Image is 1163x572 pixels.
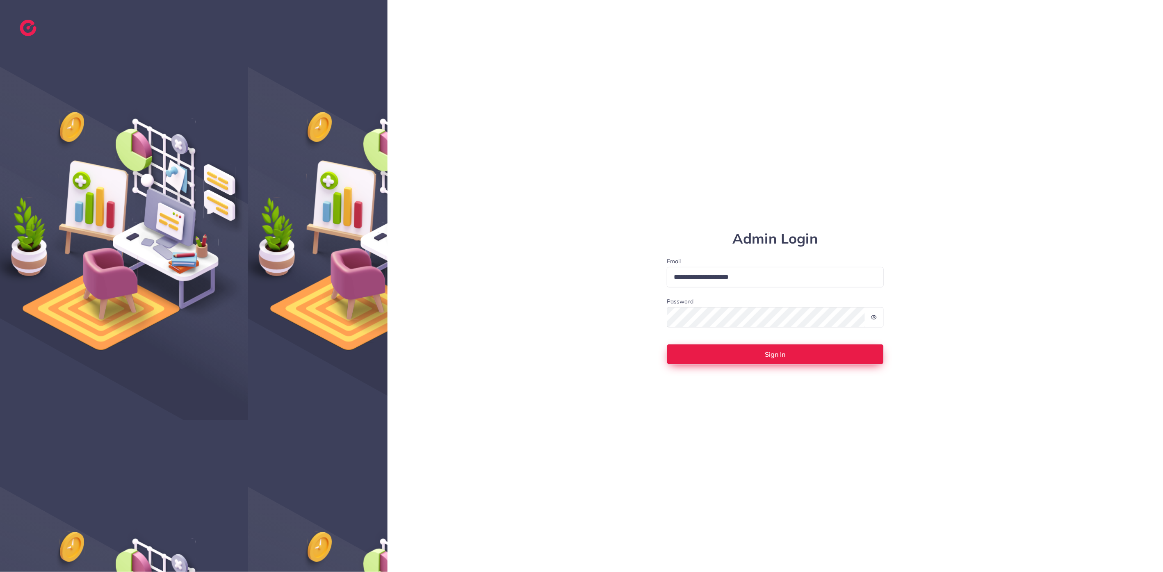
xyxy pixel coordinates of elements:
img: logo [20,20,36,36]
label: Email [667,257,884,265]
label: Password [667,297,693,305]
button: Sign In [667,344,884,365]
span: Sign In [765,351,786,358]
h1: Admin Login [667,230,884,247]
